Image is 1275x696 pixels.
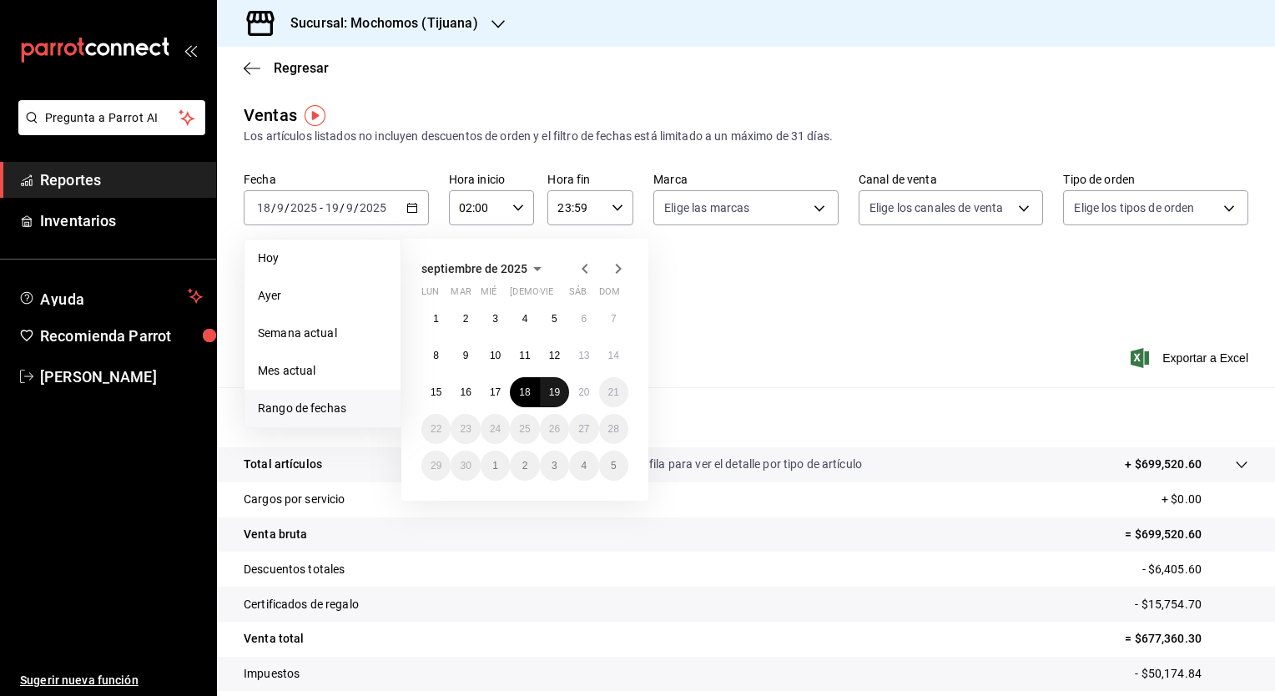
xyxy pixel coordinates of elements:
[549,386,560,398] abbr: 19 de septiembre de 2025
[305,105,325,126] button: Tooltip marker
[1142,561,1248,578] p: - $6,405.60
[421,340,451,371] button: 8 de septiembre de 2025
[664,199,749,216] span: Elige las marcas
[244,630,304,648] p: Venta total
[1162,491,1248,508] p: + $0.00
[258,400,387,417] span: Rango de fechas
[320,201,323,214] span: -
[569,451,598,481] button: 4 de octubre de 2025
[1125,456,1202,473] p: + $699,520.60
[271,201,276,214] span: /
[285,201,290,214] span: /
[244,174,429,185] label: Fecha
[258,362,387,380] span: Mes actual
[522,460,528,472] abbr: 2 de octubre de 2025
[519,423,530,435] abbr: 25 de septiembre de 2025
[359,201,387,214] input: ----
[431,386,441,398] abbr: 15 de septiembre de 2025
[40,209,203,232] span: Inventarios
[421,286,439,304] abbr: lunes
[540,340,569,371] button: 12 de septiembre de 2025
[608,423,619,435] abbr: 28 de septiembre de 2025
[522,313,528,325] abbr: 4 de septiembre de 2025
[451,377,480,407] button: 16 de septiembre de 2025
[276,201,285,214] input: --
[244,103,297,128] div: Ventas
[569,414,598,444] button: 27 de septiembre de 2025
[490,423,501,435] abbr: 24 de septiembre de 2025
[431,460,441,472] abbr: 29 de septiembre de 2025
[20,672,203,689] span: Sugerir nueva función
[581,313,587,325] abbr: 6 de septiembre de 2025
[611,460,617,472] abbr: 5 de octubre de 2025
[510,377,539,407] button: 18 de septiembre de 2025
[599,286,620,304] abbr: domingo
[40,366,203,388] span: [PERSON_NAME]
[451,340,480,371] button: 9 de septiembre de 2025
[451,286,471,304] abbr: martes
[578,386,589,398] abbr: 20 de septiembre de 2025
[1135,665,1248,683] p: - $50,174.84
[40,325,203,347] span: Recomienda Parrot
[460,386,471,398] abbr: 16 de septiembre de 2025
[340,201,345,214] span: /
[451,304,480,334] button: 2 de septiembre de 2025
[492,313,498,325] abbr: 3 de septiembre de 2025
[481,414,510,444] button: 24 de septiembre de 2025
[540,451,569,481] button: 3 de octubre de 2025
[552,313,557,325] abbr: 5 de septiembre de 2025
[463,350,469,361] abbr: 9 de septiembre de 2025
[611,313,617,325] abbr: 7 de septiembre de 2025
[244,526,307,543] p: Venta bruta
[421,414,451,444] button: 22 de septiembre de 2025
[45,109,179,127] span: Pregunta a Parrot AI
[569,377,598,407] button: 20 de septiembre de 2025
[578,350,589,361] abbr: 13 de septiembre de 2025
[244,561,345,578] p: Descuentos totales
[1125,526,1248,543] p: = $699,520.60
[451,414,480,444] button: 23 de septiembre de 2025
[431,423,441,435] abbr: 22 de septiembre de 2025
[1063,174,1248,185] label: Tipo de orden
[449,174,535,185] label: Hora inicio
[421,262,527,275] span: septiembre de 2025
[490,350,501,361] abbr: 10 de septiembre de 2025
[244,665,300,683] p: Impuestos
[481,304,510,334] button: 3 de septiembre de 2025
[244,128,1248,145] div: Los artículos listados no incluyen descuentos de orden y el filtro de fechas está limitado a un m...
[510,414,539,444] button: 25 de septiembre de 2025
[481,451,510,481] button: 1 de octubre de 2025
[608,350,619,361] abbr: 14 de septiembre de 2025
[599,377,628,407] button: 21 de septiembre de 2025
[540,377,569,407] button: 19 de septiembre de 2025
[244,456,322,473] p: Total artículos
[244,407,1248,427] p: Resumen
[578,423,589,435] abbr: 27 de septiembre de 2025
[1134,348,1248,368] button: Exportar a Excel
[599,304,628,334] button: 7 de septiembre de 2025
[492,460,498,472] abbr: 1 de octubre de 2025
[421,377,451,407] button: 15 de septiembre de 2025
[290,201,318,214] input: ----
[481,286,496,304] abbr: miércoles
[421,304,451,334] button: 1 de septiembre de 2025
[481,377,510,407] button: 17 de septiembre de 2025
[244,596,359,613] p: Certificados de regalo
[547,174,633,185] label: Hora fin
[859,174,1044,185] label: Canal de venta
[244,60,329,76] button: Regresar
[599,414,628,444] button: 28 de septiembre de 2025
[258,250,387,267] span: Hoy
[421,451,451,481] button: 29 de septiembre de 2025
[569,340,598,371] button: 13 de septiembre de 2025
[1135,596,1248,613] p: - $15,754.70
[510,286,608,304] abbr: jueves
[585,456,862,473] p: Da clic en la fila para ver el detalle por tipo de artículo
[481,340,510,371] button: 10 de septiembre de 2025
[274,60,329,76] span: Regresar
[451,451,480,481] button: 30 de septiembre de 2025
[599,451,628,481] button: 5 de octubre de 2025
[433,350,439,361] abbr: 8 de septiembre de 2025
[549,350,560,361] abbr: 12 de septiembre de 2025
[552,460,557,472] abbr: 3 de octubre de 2025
